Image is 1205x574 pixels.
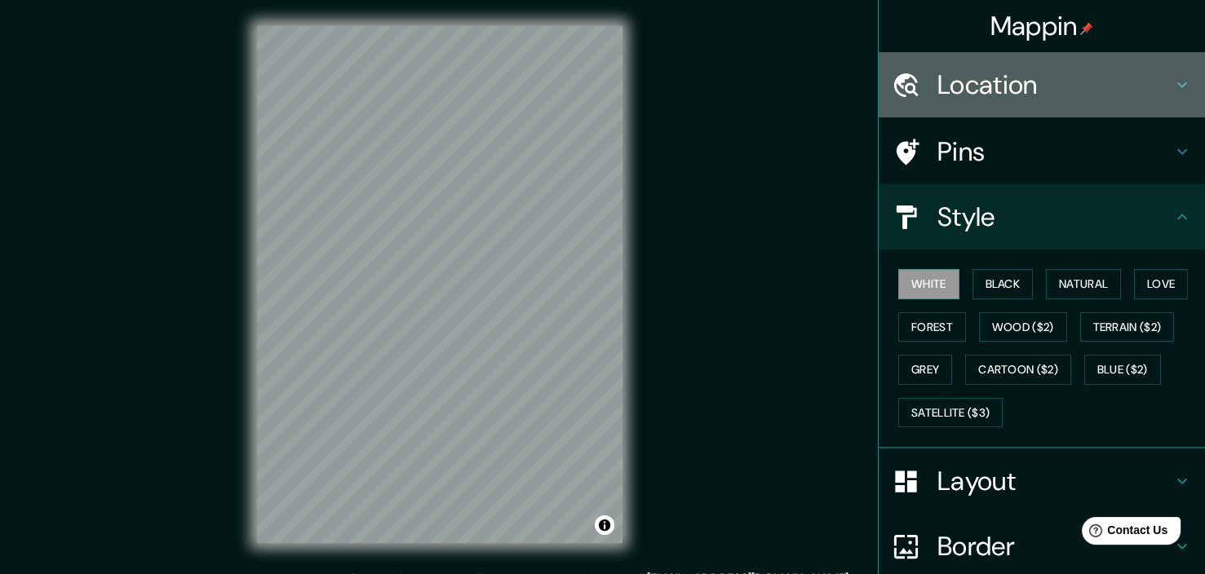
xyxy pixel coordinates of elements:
[898,355,952,385] button: Grey
[898,269,959,299] button: White
[879,184,1205,249] div: Style
[257,26,622,543] canvas: Map
[879,52,1205,117] div: Location
[965,355,1071,385] button: Cartoon ($2)
[879,119,1205,184] div: Pins
[1134,269,1188,299] button: Love
[1084,355,1161,385] button: Blue ($2)
[937,201,1172,233] h4: Style
[1046,269,1121,299] button: Natural
[879,448,1205,514] div: Layout
[990,10,1094,42] h4: Mappin
[937,465,1172,497] h4: Layout
[979,312,1067,342] button: Wood ($2)
[937,135,1172,168] h4: Pins
[937,530,1172,563] h4: Border
[1080,22,1093,35] img: pin-icon.png
[595,515,614,535] button: Toggle attribution
[898,312,966,342] button: Forest
[972,269,1034,299] button: Black
[1060,510,1187,556] iframe: Help widget launcher
[1080,312,1175,342] button: Terrain ($2)
[898,398,1003,428] button: Satellite ($3)
[937,68,1172,101] h4: Location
